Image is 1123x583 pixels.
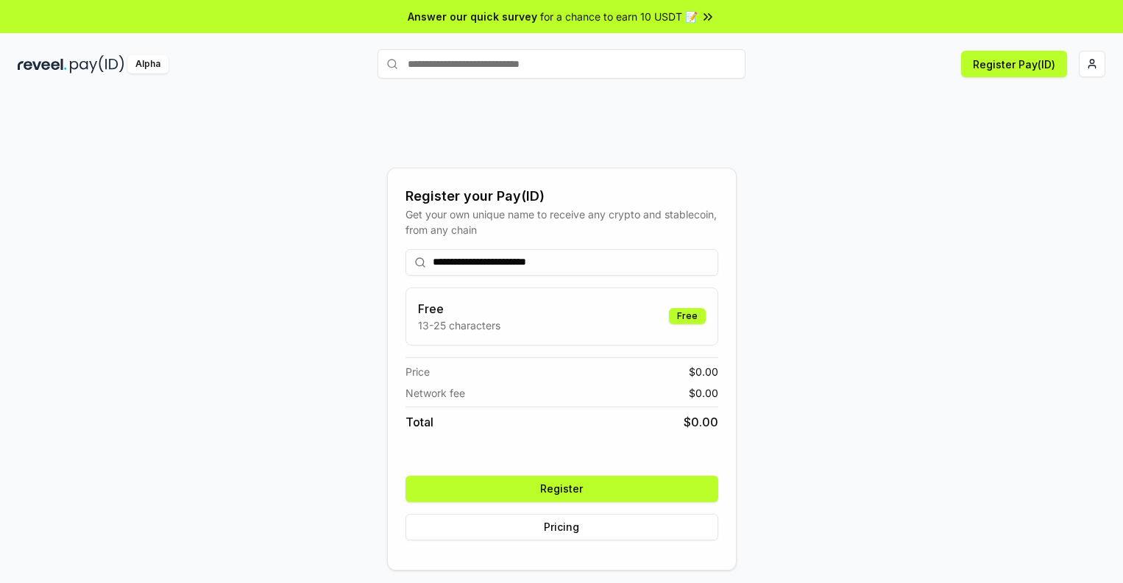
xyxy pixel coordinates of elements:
[405,514,718,540] button: Pricing
[405,476,718,502] button: Register
[418,318,500,333] p: 13-25 characters
[408,9,537,24] span: Answer our quick survey
[689,364,718,379] span: $ 0.00
[669,308,706,324] div: Free
[405,207,718,237] div: Get your own unique name to receive any crypto and stablecoin, from any chain
[405,364,430,379] span: Price
[540,9,698,24] span: for a chance to earn 10 USDT 📝
[405,413,433,431] span: Total
[405,385,465,401] span: Network fee
[418,300,500,318] h3: Free
[684,413,718,431] span: $ 0.00
[961,51,1067,77] button: Register Pay(ID)
[127,55,169,74] div: Alpha
[689,385,718,401] span: $ 0.00
[70,55,124,74] img: pay_id
[405,186,718,207] div: Register your Pay(ID)
[18,55,67,74] img: reveel_dark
